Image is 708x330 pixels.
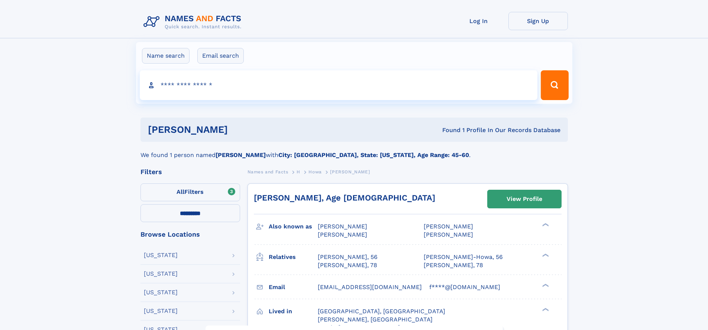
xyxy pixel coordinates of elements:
[269,281,318,294] h3: Email
[144,308,178,314] div: [US_STATE]
[540,307,549,312] div: ❯
[318,308,445,315] span: [GEOGRAPHIC_DATA], [GEOGRAPHIC_DATA]
[140,169,240,175] div: Filters
[449,12,508,30] a: Log In
[140,231,240,238] div: Browse Locations
[540,222,549,227] div: ❯
[507,190,542,208] div: View Profile
[541,70,568,100] button: Search Button
[144,271,178,277] div: [US_STATE]
[330,169,370,174] span: [PERSON_NAME]
[144,289,178,295] div: [US_STATE]
[254,193,435,202] a: [PERSON_NAME], Age [DEMOGRAPHIC_DATA]
[335,126,560,134] div: Found 1 Profile In Our Records Database
[142,48,190,64] label: Name search
[197,48,244,64] label: Email search
[140,12,248,32] img: Logo Names and Facts
[318,231,367,238] span: [PERSON_NAME]
[540,253,549,257] div: ❯
[269,220,318,233] h3: Also known as
[269,305,318,318] h3: Lived in
[177,188,184,195] span: All
[318,283,422,291] span: [EMAIL_ADDRESS][DOMAIN_NAME]
[248,167,288,176] a: Names and Facts
[318,223,367,230] span: [PERSON_NAME]
[140,70,538,100] input: search input
[308,167,321,176] a: Howa
[269,251,318,263] h3: Relatives
[508,12,568,30] a: Sign Up
[144,252,178,258] div: [US_STATE]
[278,151,469,158] b: City: [GEOGRAPHIC_DATA], State: [US_STATE], Age Range: 45-60
[148,125,335,134] h1: [PERSON_NAME]
[318,261,377,269] a: [PERSON_NAME], 78
[318,316,433,323] span: [PERSON_NAME], [GEOGRAPHIC_DATA]
[488,190,561,208] a: View Profile
[308,169,321,174] span: Howa
[297,167,300,176] a: H
[540,283,549,288] div: ❯
[318,253,378,261] a: [PERSON_NAME], 56
[424,231,473,238] span: [PERSON_NAME]
[424,223,473,230] span: [PERSON_NAME]
[424,261,483,269] a: [PERSON_NAME], 78
[424,253,503,261] a: [PERSON_NAME]-Howa, 56
[297,169,300,174] span: H
[140,183,240,201] label: Filters
[140,142,568,160] div: We found 1 person named with .
[216,151,266,158] b: [PERSON_NAME]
